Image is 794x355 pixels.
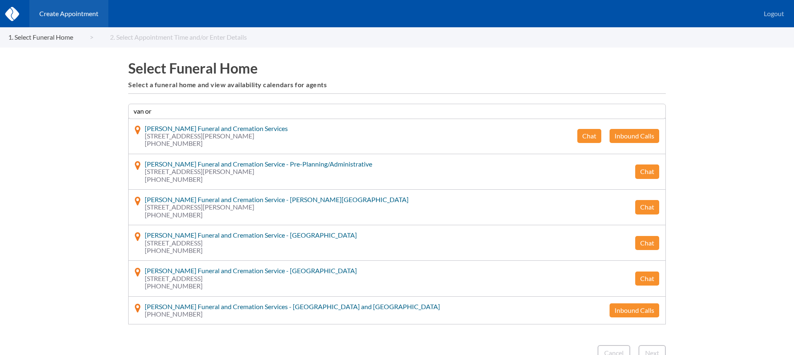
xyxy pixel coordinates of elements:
[145,239,357,247] span: [STREET_ADDRESS]
[145,176,372,183] span: [PHONE_NUMBER]
[145,195,409,203] span: [PERSON_NAME] Funeral and Cremation Service - [PERSON_NAME][GEOGRAPHIC_DATA]
[145,310,440,318] span: [PHONE_NUMBER]
[145,275,357,282] span: [STREET_ADDRESS]
[635,272,659,286] button: Chat
[145,211,409,219] span: [PHONE_NUMBER]
[145,140,288,147] span: [PHONE_NUMBER]
[145,160,372,168] span: [PERSON_NAME] Funeral and Cremation Service - Pre-Planning/Administrative
[635,164,659,179] button: Chat
[145,231,357,239] span: [PERSON_NAME] Funeral and Cremation Service - [GEOGRAPHIC_DATA]
[610,303,659,317] button: Inbound Calls
[145,267,357,274] span: [PERSON_NAME] Funeral and Cremation Service - [GEOGRAPHIC_DATA]
[128,81,666,88] h6: Select a funeral home and view availability calendars for agents
[577,129,601,143] button: Chat
[8,33,93,41] a: 1. Select Funeral Home
[635,236,659,250] button: Chat
[635,200,659,214] button: Chat
[145,124,288,132] span: [PERSON_NAME] Funeral and Cremation Services
[145,282,357,290] span: [PHONE_NUMBER]
[145,247,357,254] span: [PHONE_NUMBER]
[145,132,288,140] span: [STREET_ADDRESS][PERSON_NAME]
[145,168,372,175] span: [STREET_ADDRESS][PERSON_NAME]
[145,203,409,211] span: [STREET_ADDRESS][PERSON_NAME]
[610,129,659,143] button: Inbound Calls
[145,303,440,310] span: [PERSON_NAME] Funeral and Cremation Services - [GEOGRAPHIC_DATA] and [GEOGRAPHIC_DATA]
[128,60,666,76] h1: Select Funeral Home
[128,104,666,119] input: Search for a funeral home...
